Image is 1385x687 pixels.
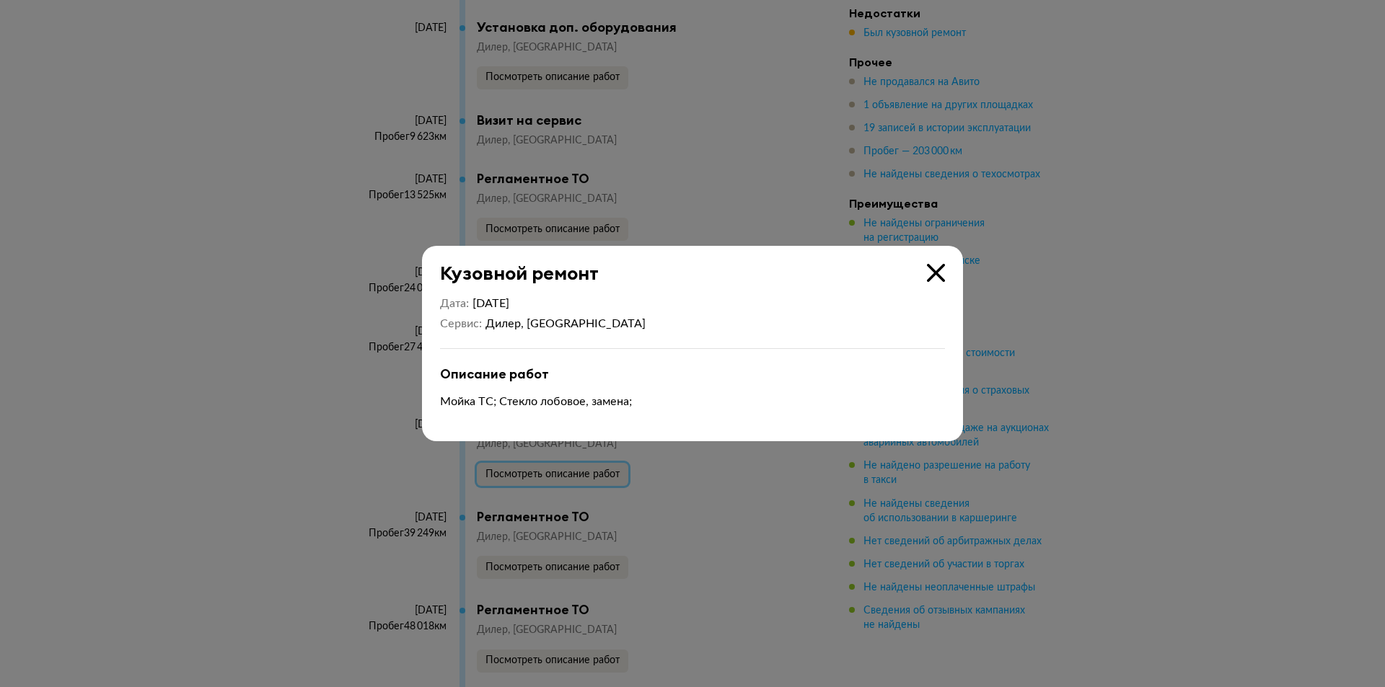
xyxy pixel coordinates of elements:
div: Дилер, [GEOGRAPHIC_DATA] [485,316,646,331]
div: [DATE] [472,296,646,311]
div: Описание работ [440,366,945,382]
dt: Дата [440,296,469,311]
div: Кузовной ремонт [422,246,945,284]
dt: Сервис [440,316,482,331]
p: Мойка ТС; Стекло лобовое, замена; [440,394,945,409]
